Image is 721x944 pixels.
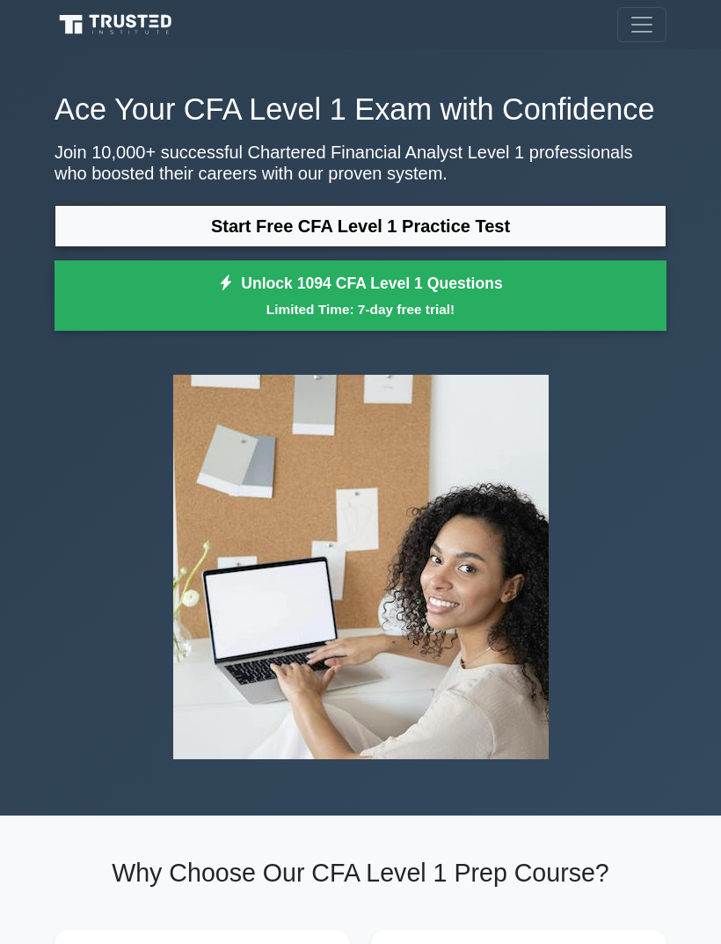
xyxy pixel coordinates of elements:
small: Limited Time: 7-day free trial! [76,299,645,319]
button: Toggle navigation [617,7,666,42]
p: Join 10,000+ successful Chartered Financial Analyst Level 1 professionals who boosted their caree... [55,142,666,184]
a: Unlock 1094 CFA Level 1 QuestionsLimited Time: 7-day free trial! [55,260,666,331]
a: Start Free CFA Level 1 Practice Test [55,205,666,247]
h2: Why Choose Our CFA Level 1 Prep Course? [55,858,666,888]
h1: Ace Your CFA Level 1 Exam with Confidence [55,91,666,128]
